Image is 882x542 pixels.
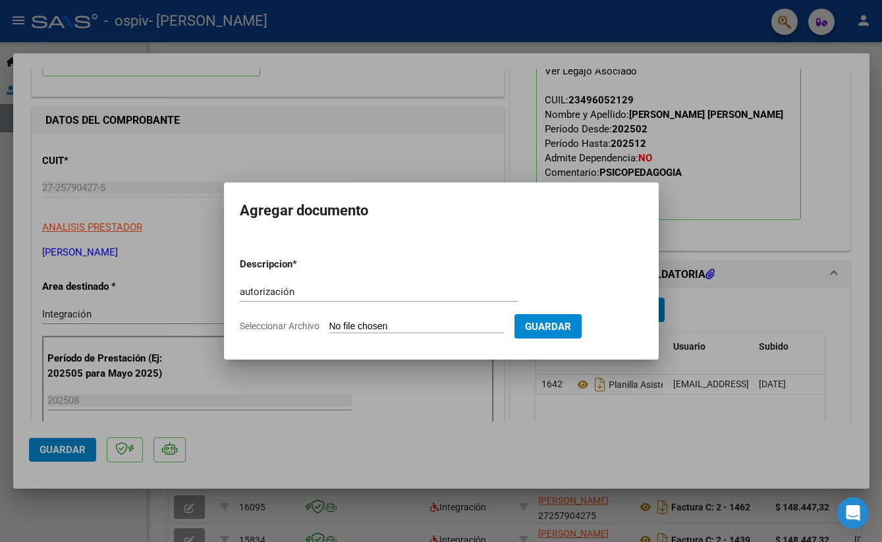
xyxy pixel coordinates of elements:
span: Guardar [525,321,571,333]
button: Guardar [514,314,582,339]
h2: Agregar documento [240,198,643,223]
span: Seleccionar Archivo [240,321,319,331]
div: Open Intercom Messenger [837,497,869,529]
p: Descripcion [240,257,361,272]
